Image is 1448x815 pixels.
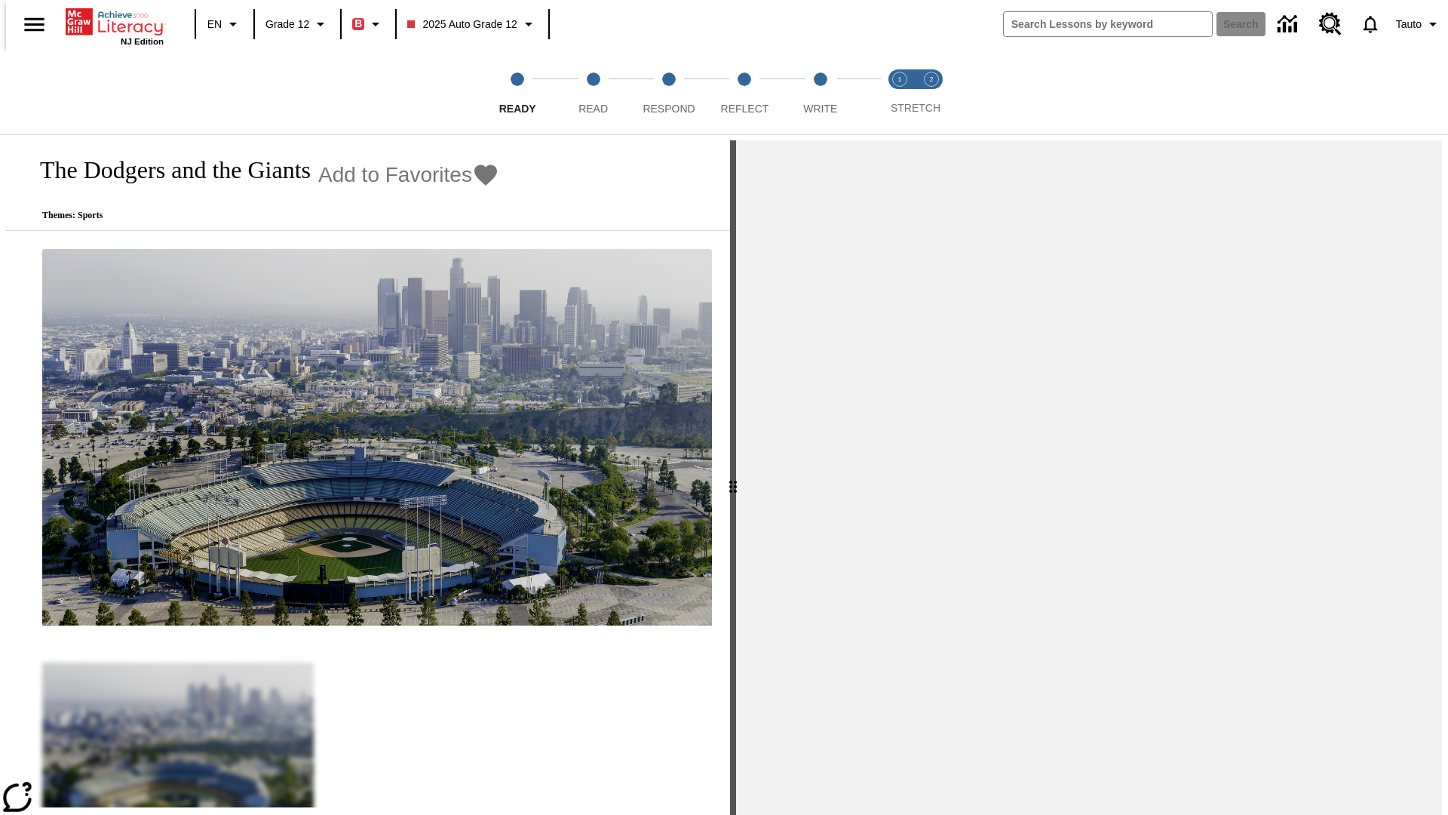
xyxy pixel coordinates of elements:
a: Notifications [1351,5,1390,44]
button: Language: EN, Select a language [201,11,249,38]
span: Add to Favorites [318,163,472,187]
button: Add to Favorites - The Dodgers and the Giants [318,161,499,188]
span: Reflect [721,103,769,115]
img: Dodgers stadium. [42,249,712,626]
button: Write step 5 of 5 [777,51,864,134]
p: Themes: Sports [24,210,499,221]
div: activity [736,140,1442,815]
button: Profile/Settings [1390,11,1448,38]
text: 1 [897,75,901,83]
button: Reflect step 4 of 5 [701,51,788,134]
span: 2025 Auto Grade 12 [407,17,517,32]
span: Read [578,103,608,115]
span: STRETCH [891,102,940,114]
a: Resource Center, Will open in new tab [1310,4,1351,45]
button: Boost Class color is red. Change class color [346,11,391,38]
span: Ready [499,103,536,115]
button: Open side menu [12,2,57,47]
button: Stretch Read step 1 of 2 [878,51,922,134]
div: Press Enter or Spacebar and then press right and left arrow keys to move the slider [730,140,736,815]
h1: The Dodgers and the Giants [24,156,311,184]
div: reading [6,140,730,807]
span: Grade 12 [265,17,309,32]
button: Grade: Grade 12, Select a grade [259,11,336,38]
span: NJ Edition [121,37,164,46]
text: 2 [929,75,933,83]
span: Write [803,103,837,115]
button: Respond step 3 of 5 [625,51,713,134]
span: Tauto [1396,17,1422,32]
button: Class: 2025 Auto Grade 12, Select your class [401,11,543,38]
div: Home [66,5,164,46]
button: Stretch Respond step 2 of 2 [910,51,953,134]
span: Respond [643,103,695,115]
input: search field [1004,12,1212,36]
button: Ready step 1 of 5 [474,51,561,134]
a: Data Center [1269,4,1310,45]
span: EN [207,17,222,32]
button: Read step 2 of 5 [549,51,637,134]
span: B [354,14,362,33]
